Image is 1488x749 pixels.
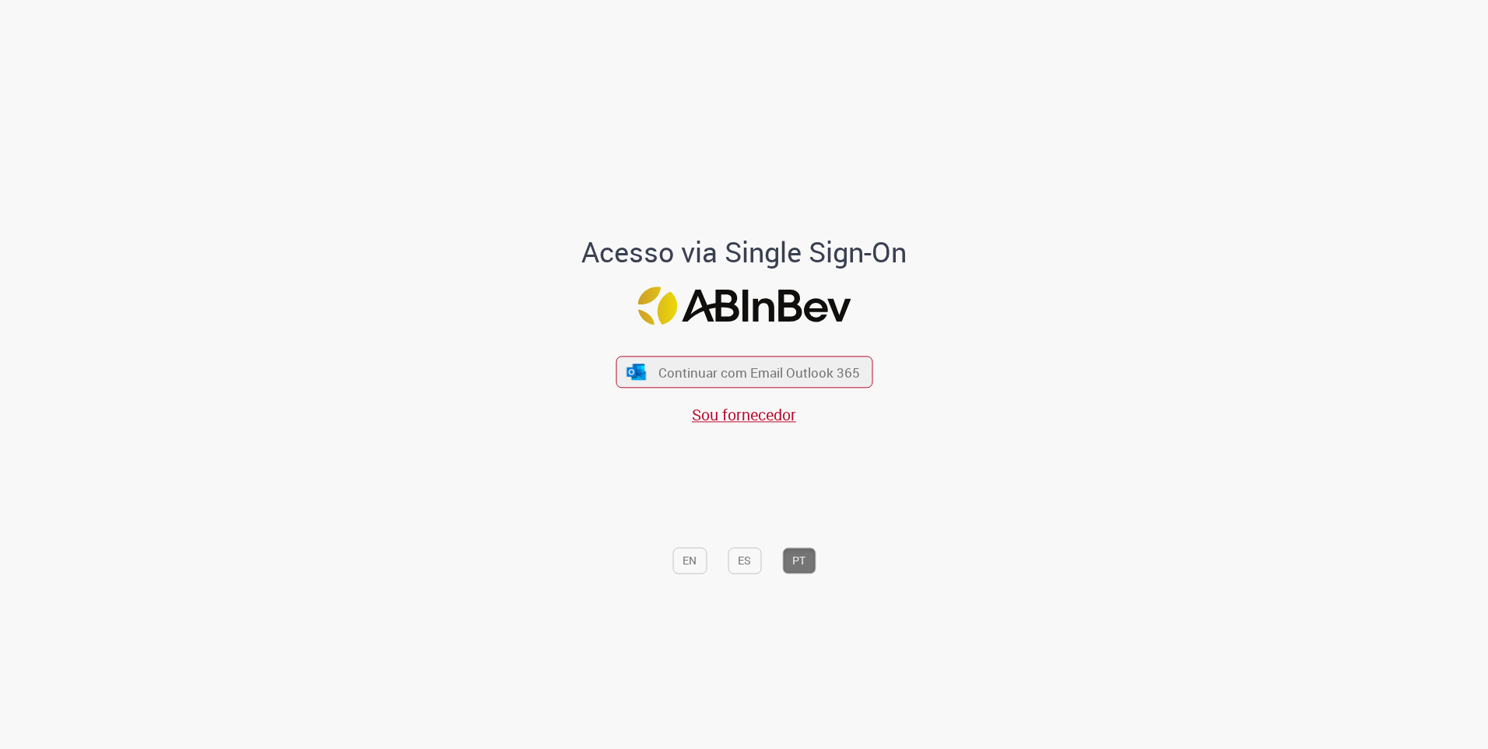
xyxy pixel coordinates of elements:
a: Sou fornecedor [692,405,796,426]
button: ícone Azure/Microsoft 360 Continuar com Email Outlook 365 [616,356,872,388]
span: Continuar com Email Outlook 365 [658,364,860,382]
h1: Acesso via Single Sign-On [528,237,960,269]
button: PT [782,547,816,574]
img: ícone Azure/Microsoft 360 [626,364,647,380]
img: Logo ABInBev [637,287,851,325]
button: EN [672,547,707,574]
button: ES [728,547,761,574]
